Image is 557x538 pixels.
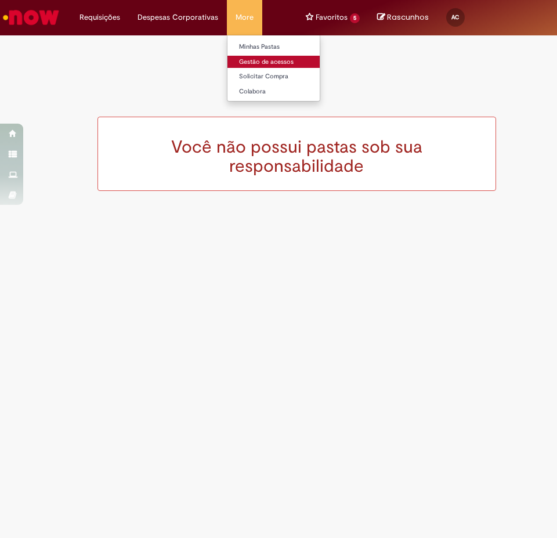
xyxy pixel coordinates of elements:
[227,41,355,53] a: Minhas Pastas
[138,12,218,23] span: Despesas Corporativas
[377,12,429,23] a: No momento, sua lista de rascunhos tem 0 Itens
[350,13,360,23] span: 5
[1,6,61,29] img: ServiceNow
[227,35,320,102] ul: More
[79,12,120,23] span: Requisições
[227,56,355,68] a: Gestão de acessos
[227,70,355,83] a: Solicitar Compra
[316,12,348,23] span: Favoritos
[387,12,429,23] span: Rascunhos
[236,12,254,23] span: More
[107,138,487,176] h2: Você não possui pastas sob sua responsabilidade
[451,13,459,21] span: AC
[227,85,355,98] a: Colabora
